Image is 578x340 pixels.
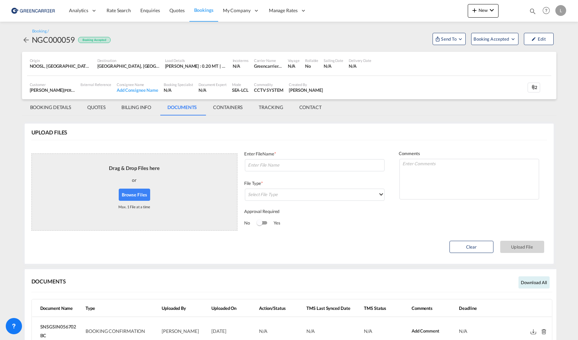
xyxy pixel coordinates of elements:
[471,33,518,45] button: Open demo menu
[199,87,227,93] div: N/A
[79,99,113,115] md-tab-item: QUOTES
[245,159,385,171] input: Enter File Name
[223,7,251,14] span: My Company
[233,58,249,63] div: Incoterms
[528,83,540,93] div: 2
[459,328,467,334] span: N/A
[117,82,158,87] div: Consignee Name
[22,99,330,115] md-pagination-wrapper: Use the left and right arrow keys to navigate between tabs
[32,300,83,317] th: Document Name
[540,5,555,17] div: Help
[473,36,510,42] span: Booking Accepted
[64,87,122,93] span: [PERSON_NAME] Linjeagenturer AS
[245,189,385,201] md-select: Select File Type
[259,328,301,335] div: N/A
[555,5,566,16] div: L
[22,34,32,45] div: icon-arrow-left
[209,300,256,317] th: Uploaded On
[159,99,205,115] md-tab-item: DOCUMENTS
[267,220,280,226] span: Yes
[531,37,536,41] md-icon: icon-pencil
[289,82,323,87] div: Created By
[132,172,137,189] div: or
[349,63,371,69] div: N/A
[254,63,282,69] div: Greencarrier Consolidators
[30,82,75,87] div: Customer
[97,58,160,63] div: Destination
[119,189,151,201] button: Browse Files
[10,3,56,18] img: e39c37208afe11efa9cb1d7a6ea7d6f5.png
[289,87,323,93] div: Eirik Rasmussen
[107,7,131,13] span: Rate Search
[449,241,493,253] button: Clear
[470,6,479,14] md-icon: icon-plus 400-fg
[531,85,536,90] md-icon: icon-attachment
[83,300,159,317] th: Type
[194,7,213,13] span: Bookings
[541,329,547,334] md-icon: Delete
[254,58,282,63] div: Carrier Name
[164,87,193,93] div: N/A
[164,82,193,87] div: Booking Specialist
[78,37,111,43] div: Booking Accepted
[518,276,550,289] button: Download all
[529,7,536,15] md-icon: icon-magnify
[30,63,92,69] div: NOOSL, Oslo, Norway, Northern Europe, Europe
[165,63,227,69] div: [PERSON_NAME] : 0.20 MT | Volumetric Wt : 1.88 CBM | Chargeable Wt : 1.88 W/M
[288,63,300,69] div: N/A
[412,328,439,334] span: Add Comment
[233,63,240,69] div: N/A
[32,28,49,34] div: Booking /
[269,7,298,14] span: Manage Rates
[257,218,267,228] md-switch: Switch 1
[324,58,343,63] div: Sailing Date
[468,4,499,18] button: icon-plus 400-fgNewicon-chevron-down
[456,300,504,317] th: Deadline
[232,82,249,87] div: Mode
[254,82,283,87] div: Commodity
[244,208,385,216] div: Approval Required
[288,58,300,63] div: Voyage
[32,34,75,45] div: NGC000059
[291,99,330,115] md-tab-item: CONTACT
[30,87,75,93] div: [PERSON_NAME]
[159,300,209,317] th: Uploaded By
[22,99,79,115] md-tab-item: BOOKING DETAILS
[30,58,92,63] div: Origin
[109,165,160,172] div: Drag & Drop Files here
[205,99,251,115] md-tab-item: CONTAINERS
[256,300,304,317] th: Action/Status
[140,7,160,13] span: Enquiries
[488,6,496,14] md-icon: icon-chevron-down
[304,300,361,317] th: TMS Last Synced Date
[349,58,371,63] div: Delivery Date
[31,129,68,136] div: UPLOAD FILES
[540,5,552,16] span: Help
[69,7,88,14] span: Analytics
[409,300,457,317] th: Comments
[199,82,227,87] div: Document Expert
[500,241,544,253] button: Upload File
[470,7,496,13] span: New
[40,324,76,338] span: SNSGSIN056702 BC
[254,87,283,93] div: CCTV SYSTEM
[80,82,111,87] div: External Reference
[232,87,249,93] div: SEA-LCL
[244,180,385,188] div: File Type
[118,201,150,213] div: Max. 1 File at a time
[117,87,158,93] div: Add Consignee Name
[364,328,406,335] div: N/A
[244,220,257,226] span: No
[361,300,409,317] th: TMS Status
[305,58,318,63] div: Rollable
[531,329,536,334] md-icon: Download
[22,36,30,44] md-icon: icon-arrow-left
[524,33,554,45] button: icon-pencilEdit
[169,7,184,13] span: Quotes
[113,99,159,115] md-tab-item: BILLING INFO
[31,278,66,285] div: DOCUMENTS
[440,36,457,42] span: Send To
[305,63,318,69] div: No
[433,33,466,45] button: Open demo menu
